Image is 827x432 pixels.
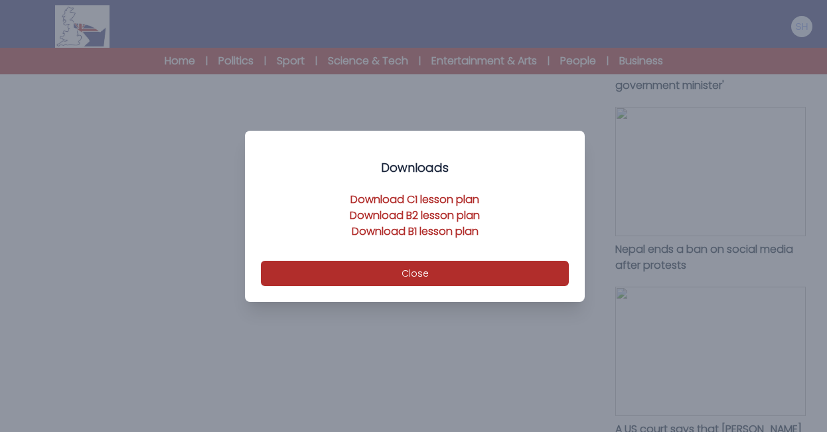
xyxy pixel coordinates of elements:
a: Download B1 lesson plan [352,224,479,239]
a: Download C1 lesson plan [350,192,479,207]
a: Close [261,265,569,281]
a: Download B2 lesson plan [350,208,480,223]
h3: Downloads [261,160,569,176]
button: Close [261,261,569,286]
